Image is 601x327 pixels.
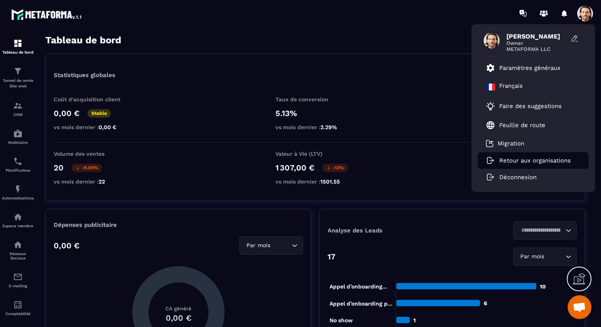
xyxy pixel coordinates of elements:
a: Feuille de route [486,120,545,130]
a: accountantaccountantComptabilité [2,294,34,322]
p: Stable [87,109,111,118]
input: Search for option [518,226,564,235]
span: Owner [506,40,566,46]
a: Paramètres généraux [486,63,560,73]
div: Search for option [239,236,303,255]
p: CRM [2,112,34,117]
img: email [13,272,23,282]
a: schedulerschedulerPlanificateur [2,151,34,178]
a: formationformationTableau de bord [2,33,34,60]
img: accountant [13,300,23,310]
p: -9.09% [72,164,102,172]
a: Migration [486,139,524,147]
p: 0,00 € [54,108,79,118]
tspan: Appel d’onboarding... [330,283,387,290]
p: Coût d'acquisition client [54,96,133,103]
p: Faire des suggestions [499,103,562,110]
input: Search for option [546,252,564,261]
a: Faire des suggestions [486,101,571,111]
p: Volume des ventes [54,151,133,157]
img: formation [13,66,23,76]
div: Search for option [513,221,577,240]
a: formationformationCRM [2,95,34,123]
p: Dépenses publicitaire [54,221,303,228]
a: automationsautomationsWebinaire [2,123,34,151]
p: 17 [328,252,335,261]
span: Par mois [518,252,546,261]
p: -13% [322,164,348,172]
p: Analyse des Leads [328,227,452,234]
p: Taux de conversion [275,96,355,103]
h3: Tableau de bord [45,35,121,46]
p: Réseaux Sociaux [2,252,34,260]
span: Par mois [244,241,272,250]
div: Search for option [513,248,577,266]
img: automations [13,184,23,194]
img: logo [11,7,83,21]
a: social-networksocial-networkRéseaux Sociaux [2,234,34,266]
p: Webinaire [2,140,34,145]
span: [PERSON_NAME] [506,33,566,40]
p: Comptabilité [2,312,34,316]
span: 0,00 € [99,124,116,130]
a: Retour aux organisations [486,157,571,164]
p: vs mois dernier : [54,124,133,130]
p: vs mois dernier : [275,178,355,185]
img: social-network [13,240,23,250]
p: 20 [54,163,64,172]
span: 22 [99,178,105,185]
img: scheduler [13,157,23,166]
p: Tunnel de vente Site web [2,78,34,89]
p: Automatisations [2,196,34,200]
img: automations [13,212,23,222]
p: Retour aux organisations [499,157,571,164]
a: emailemailE-mailing [2,266,34,294]
p: Tableau de bord [2,50,34,54]
p: Espace membre [2,224,34,228]
img: formation [13,101,23,110]
p: Déconnexion [499,174,537,181]
p: 0,00 € [54,241,79,250]
tspan: Appel d’onboarding p... [330,300,392,307]
a: automationsautomationsEspace membre [2,206,34,234]
div: Ouvrir le chat [568,295,591,319]
p: Migration [498,140,524,147]
p: 1 307,00 € [275,163,314,172]
p: E-mailing [2,284,34,288]
p: Planificateur [2,168,34,172]
span: METAFORMA LLC [506,46,566,52]
p: Feuille de route [499,122,545,129]
p: Français [499,82,523,92]
p: vs mois dernier : [54,178,133,185]
tspan: No show [330,317,353,323]
p: 5.13% [275,108,355,118]
input: Search for option [272,241,290,250]
p: Statistiques globales [54,72,115,79]
a: automationsautomationsAutomatisations [2,178,34,206]
p: Valeur à Vie (LTV) [275,151,355,157]
span: 1501.55 [320,178,340,185]
p: vs mois dernier : [275,124,355,130]
p: Paramètres généraux [499,64,560,72]
img: formation [13,39,23,48]
span: 2.29% [320,124,337,130]
a: formationformationTunnel de vente Site web [2,60,34,95]
img: automations [13,129,23,138]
